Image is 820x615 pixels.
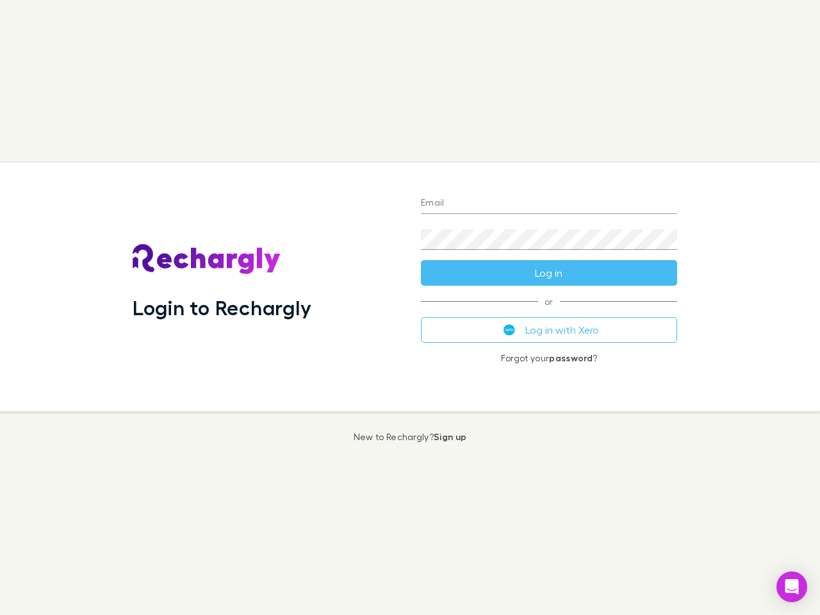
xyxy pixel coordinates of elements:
p: New to Rechargly? [354,432,467,442]
img: Rechargly's Logo [133,244,281,275]
h1: Login to Rechargly [133,295,311,320]
a: password [549,352,593,363]
button: Log in [421,260,677,286]
img: Xero's logo [504,324,515,336]
p: Forgot your ? [421,353,677,363]
span: or [421,301,677,302]
button: Log in with Xero [421,317,677,343]
div: Open Intercom Messenger [776,571,807,602]
a: Sign up [434,431,466,442]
